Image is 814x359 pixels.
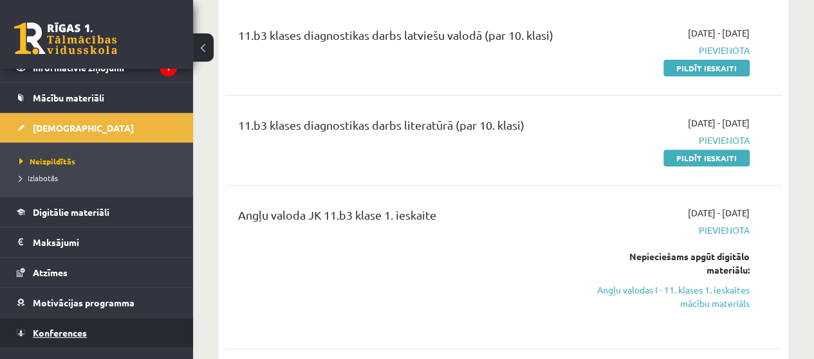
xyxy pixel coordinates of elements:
a: Konferences [17,318,177,347]
span: Mācību materiāli [33,92,104,103]
span: Neizpildītās [19,156,75,166]
span: Pievienota [592,134,750,147]
a: Pildīt ieskaiti [663,150,750,166]
div: 11.b3 klases diagnostikas darbs latviešu valodā (par 10. klasi) [238,26,573,50]
span: Pievienota [592,44,750,57]
span: Atzīmes [33,267,68,278]
div: Angļu valoda JK 11.b3 klase 1. ieskaite [238,206,573,230]
a: Mācību materiāli [17,83,177,112]
span: [DATE] - [DATE] [688,206,750,220]
a: Angļu valodas I - 11. klases 1. ieskaites mācību materiāls [592,283,750,310]
div: 11.b3 klases diagnostikas darbs literatūrā (par 10. klasi) [238,116,573,140]
a: Izlabotās [19,172,180,184]
a: [DEMOGRAPHIC_DATA] [17,113,177,143]
span: [DEMOGRAPHIC_DATA] [33,122,134,134]
span: Pievienota [592,223,750,237]
span: Konferences [33,327,87,338]
span: Motivācijas programma [33,297,134,308]
a: Digitālie materiāli [17,197,177,227]
a: Maksājumi [17,227,177,257]
span: Digitālie materiāli [33,206,109,218]
a: Atzīmes [17,258,177,287]
a: Motivācijas programma [17,288,177,317]
div: Nepieciešams apgūt digitālo materiālu: [592,250,750,277]
legend: Maksājumi [33,227,177,257]
a: Pildīt ieskaiti [663,60,750,76]
span: [DATE] - [DATE] [688,116,750,130]
span: Izlabotās [19,173,58,183]
span: [DATE] - [DATE] [688,26,750,40]
a: Rīgas 1. Tālmācības vidusskola [14,22,117,55]
a: Neizpildītās [19,155,180,167]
